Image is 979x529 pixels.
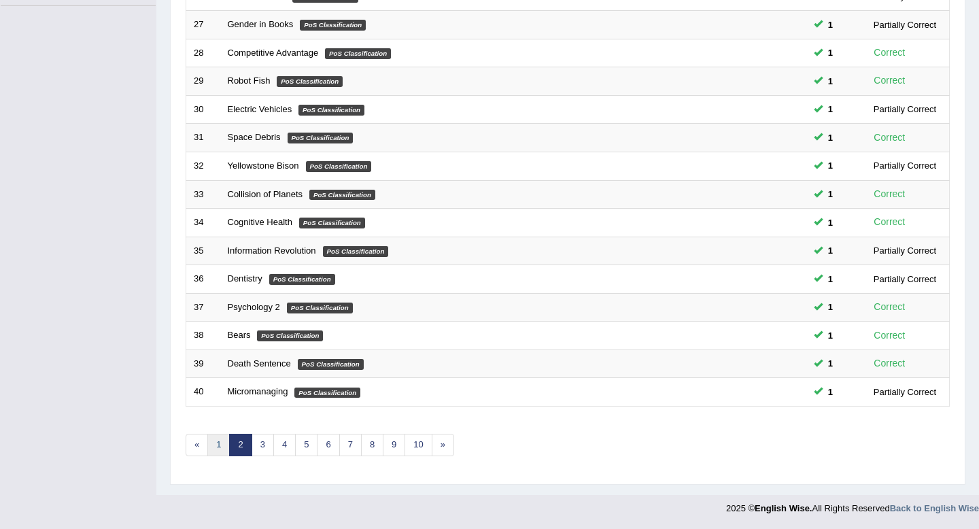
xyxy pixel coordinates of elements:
em: PoS Classification [298,105,364,116]
a: Dentistry [228,273,262,284]
td: 39 [186,349,220,378]
strong: English Wise. [755,503,812,513]
a: « [186,434,208,456]
em: PoS Classification [325,48,391,59]
a: Space Debris [228,132,281,142]
td: 30 [186,95,220,124]
div: Correct [868,328,911,343]
a: Bears [228,330,251,340]
span: You can still take this question [823,158,838,173]
span: You can still take this question [823,243,838,258]
td: 27 [186,11,220,39]
a: Death Sentence [228,358,291,369]
em: PoS Classification [309,190,375,201]
span: You can still take this question [823,300,838,314]
div: Partially Correct [868,102,942,116]
a: 10 [405,434,432,456]
span: You can still take this question [823,46,838,60]
td: 40 [186,378,220,407]
td: 38 [186,322,220,350]
a: 9 [383,434,405,456]
em: PoS Classification [323,246,389,257]
span: You can still take this question [823,356,838,371]
td: 33 [186,180,220,209]
em: PoS Classification [277,76,343,87]
span: You can still take this question [823,328,838,343]
div: Partially Correct [868,272,942,286]
div: Partially Correct [868,158,942,173]
em: PoS Classification [287,303,353,313]
a: » [432,434,454,456]
span: You can still take this question [823,74,838,88]
a: 7 [339,434,362,456]
div: Partially Correct [868,385,942,399]
a: 6 [317,434,339,456]
em: PoS Classification [288,133,354,143]
a: 4 [273,434,296,456]
a: Back to English Wise [890,503,979,513]
em: PoS Classification [306,161,372,172]
span: You can still take this question [823,102,838,116]
em: PoS Classification [298,359,364,370]
div: Correct [868,45,911,61]
a: Information Revolution [228,245,316,256]
a: Robot Fish [228,75,271,86]
div: Correct [868,214,911,230]
span: You can still take this question [823,272,838,286]
td: 36 [186,265,220,294]
span: You can still take this question [823,385,838,399]
a: 3 [252,434,274,456]
span: You can still take this question [823,131,838,145]
td: 34 [186,209,220,237]
div: Partially Correct [868,18,942,32]
a: Collision of Planets [228,189,303,199]
span: You can still take this question [823,18,838,32]
div: Correct [868,299,911,315]
td: 31 [186,124,220,152]
em: PoS Classification [269,274,335,285]
td: 32 [186,152,220,180]
em: PoS Classification [300,20,366,31]
a: Yellowstone Bison [228,160,299,171]
em: PoS Classification [257,330,323,341]
td: 37 [186,293,220,322]
span: You can still take this question [823,187,838,201]
a: 5 [295,434,317,456]
a: 8 [361,434,383,456]
a: Electric Vehicles [228,104,292,114]
a: Competitive Advantage [228,48,319,58]
em: PoS Classification [294,388,360,398]
div: 2025 © All Rights Reserved [726,495,979,515]
div: Correct [868,130,911,146]
div: Correct [868,73,911,88]
div: Partially Correct [868,243,942,258]
a: 2 [229,434,252,456]
a: Micromanaging [228,386,288,396]
div: Correct [868,356,911,371]
td: 29 [186,67,220,96]
a: 1 [207,434,230,456]
td: 28 [186,39,220,67]
div: Correct [868,186,911,202]
em: PoS Classification [299,218,365,228]
td: 35 [186,237,220,265]
a: Gender in Books [228,19,294,29]
span: You can still take this question [823,216,838,230]
a: Psychology 2 [228,302,280,312]
a: Cognitive Health [228,217,292,227]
